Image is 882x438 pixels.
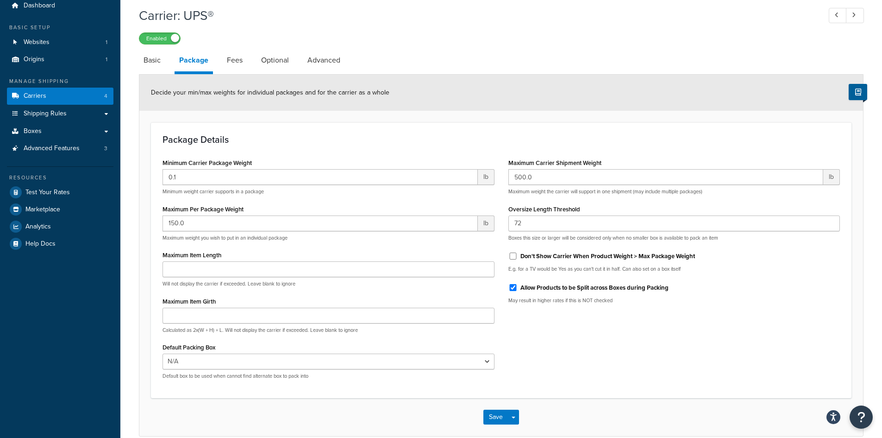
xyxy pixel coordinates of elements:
[25,223,51,231] span: Analytics
[163,252,221,259] label: Maximum Item Length
[7,105,113,122] a: Shipping Rules
[7,34,113,51] li: Websites
[163,344,215,351] label: Default Packing Box
[823,169,840,185] span: lb
[7,174,113,182] div: Resources
[7,24,113,32] div: Basic Setup
[163,206,244,213] label: Maximum Per Package Weight
[478,169,494,185] span: lb
[7,77,113,85] div: Manage Shipping
[7,34,113,51] a: Websites1
[7,51,113,68] li: Origins
[163,235,494,241] p: Maximum weight you wish to put in an individual package
[25,206,60,214] span: Marketplace
[850,406,873,429] button: Open Resource Center
[849,84,867,100] button: Show Help Docs
[508,159,601,166] label: Maximum Carrier Shipment Weight
[106,38,107,46] span: 1
[106,56,107,63] span: 1
[508,235,840,241] p: Boxes this size or larger will be considered only when no smaller box is available to pack an item
[163,188,494,195] p: Minimum weight carrier supports in a package
[520,284,669,292] label: Allow Products to be Split across Boxes during Packing
[478,216,494,231] span: lb
[7,184,113,201] a: Test Your Rates
[24,2,55,10] span: Dashboard
[520,252,695,260] label: Don't Show Carrier When Product Weight > Max Package Weight
[7,201,113,218] a: Marketplace
[483,410,508,425] button: Save
[7,51,113,68] a: Origins1
[508,188,840,195] p: Maximum weight the carrier will support in one shipment (may include multiple packages)
[25,240,56,248] span: Help Docs
[25,189,70,197] span: Test Your Rates
[7,140,113,157] a: Advanced Features3
[7,88,113,105] a: Carriers4
[163,134,840,145] h3: Package Details
[7,88,113,105] li: Carriers
[24,56,44,63] span: Origins
[303,49,345,71] a: Advanced
[7,218,113,235] a: Analytics
[163,298,216,305] label: Maximum Item Girth
[846,8,864,23] a: Next Record
[508,206,580,213] label: Oversize Length Threshold
[24,127,42,135] span: Boxes
[256,49,294,71] a: Optional
[163,159,252,166] label: Minimum Carrier Package Weight
[104,92,107,100] span: 4
[222,49,247,71] a: Fees
[7,140,113,157] li: Advanced Features
[139,6,812,25] h1: Carrier: UPS®
[139,49,165,71] a: Basic
[7,235,113,252] a: Help Docs
[829,8,847,23] a: Previous Record
[7,123,113,140] a: Boxes
[139,33,180,44] label: Enabled
[104,145,107,152] span: 3
[24,92,46,100] span: Carriers
[24,145,80,152] span: Advanced Features
[151,88,389,97] span: Decide your min/max weights for individual packages and for the carrier as a whole
[24,110,67,118] span: Shipping Rules
[163,327,494,334] p: Calculated as 2x(W + H) + L. Will not display the carrier if exceeded. Leave blank to ignore
[24,38,50,46] span: Websites
[163,373,494,380] p: Default box to be used when cannot find alternate box to pack into
[508,266,840,273] p: E.g. for a TV would be Yes as you can't cut it in half. Can also set on a box itself
[163,280,494,287] p: Will not display the carrier if exceeded. Leave blank to ignore
[175,49,213,74] a: Package
[508,297,840,304] p: May result in higher rates if this is NOT checked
